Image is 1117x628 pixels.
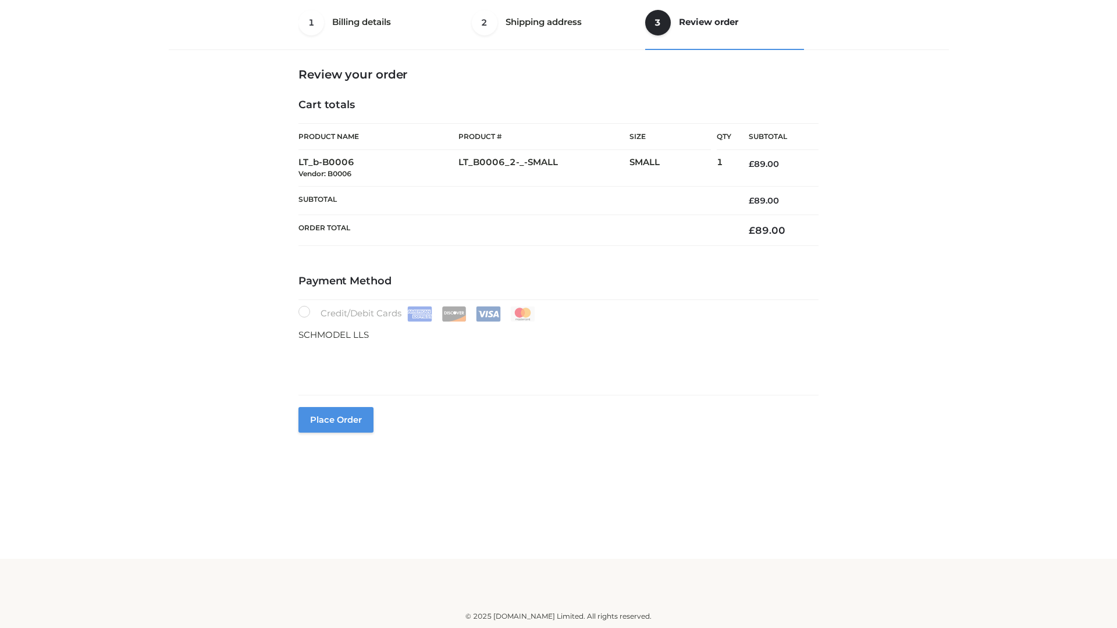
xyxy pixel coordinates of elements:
[298,327,819,342] p: SCHMODEL LLS
[298,99,819,112] h4: Cart totals
[749,195,754,206] span: £
[717,150,731,187] td: 1
[749,195,779,206] bdi: 89.00
[510,306,535,322] img: Mastercard
[629,124,711,150] th: Size
[298,150,458,187] td: LT_b-B0006
[298,67,819,81] h3: Review your order
[442,306,467,322] img: Discover
[407,306,432,322] img: Amex
[749,224,785,236] bdi: 89.00
[476,306,501,322] img: Visa
[173,611,944,622] div: © 2025 [DOMAIN_NAME] Limited. All rights reserved.
[298,123,458,150] th: Product Name
[298,306,536,322] label: Credit/Debit Cards
[749,159,754,169] span: £
[296,340,816,382] iframe: Secure payment input frame
[458,150,629,187] td: LT_B0006_2-_-SMALL
[458,123,629,150] th: Product #
[717,123,731,150] th: Qty
[298,215,731,246] th: Order Total
[298,275,819,288] h4: Payment Method
[629,150,717,187] td: SMALL
[749,159,779,169] bdi: 89.00
[731,124,819,150] th: Subtotal
[749,224,755,236] span: £
[298,169,351,178] small: Vendor: B0006
[298,186,731,215] th: Subtotal
[298,407,373,433] button: Place order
